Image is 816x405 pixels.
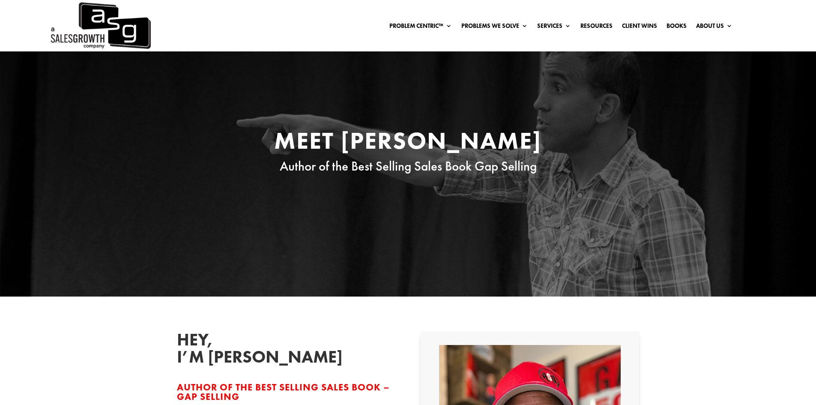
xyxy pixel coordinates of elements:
[177,331,305,370] h2: Hey, I’m [PERSON_NAME]
[177,381,389,403] span: Author of the Best Selling Sales Book – Gap Selling
[280,158,537,174] span: Author of the Best Selling Sales Book Gap Selling
[245,129,571,157] h1: Meet [PERSON_NAME]
[622,23,657,32] a: Client Wins
[696,23,732,32] a: About Us
[389,23,452,32] a: Problem Centric™
[537,23,571,32] a: Services
[667,23,687,32] a: Books
[580,23,613,32] a: Resources
[461,23,528,32] a: Problems We Solve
